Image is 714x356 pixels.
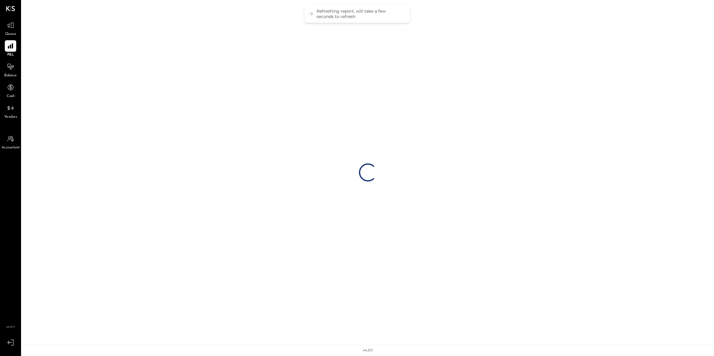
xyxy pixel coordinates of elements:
[363,348,373,353] div: v 4.37.1
[4,114,17,120] span: Vendors
[4,73,17,78] span: Balance
[5,32,16,37] span: Queue
[0,133,21,151] a: Accountant
[0,102,21,120] a: Vendors
[0,20,21,37] a: Queue
[7,94,14,99] span: Cash
[2,145,20,151] span: Accountant
[0,82,21,99] a: Cash
[0,61,21,78] a: Balance
[317,8,404,19] div: Refreshing report, will take a few seconds to refresh
[7,52,14,58] span: P&L
[0,40,21,58] a: P&L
